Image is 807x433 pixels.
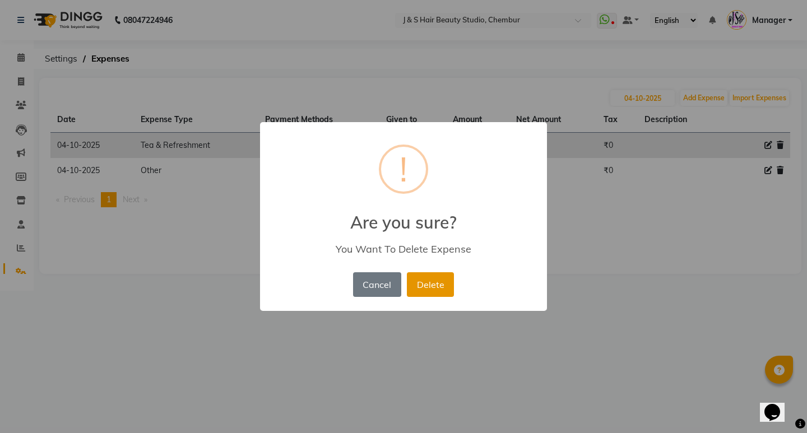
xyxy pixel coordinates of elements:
div: ! [400,147,407,192]
button: Cancel [353,272,401,297]
h2: Are you sure? [260,199,547,232]
iframe: chat widget [760,388,796,422]
button: Delete [407,272,454,297]
div: You Want To Delete Expense [276,243,531,255]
